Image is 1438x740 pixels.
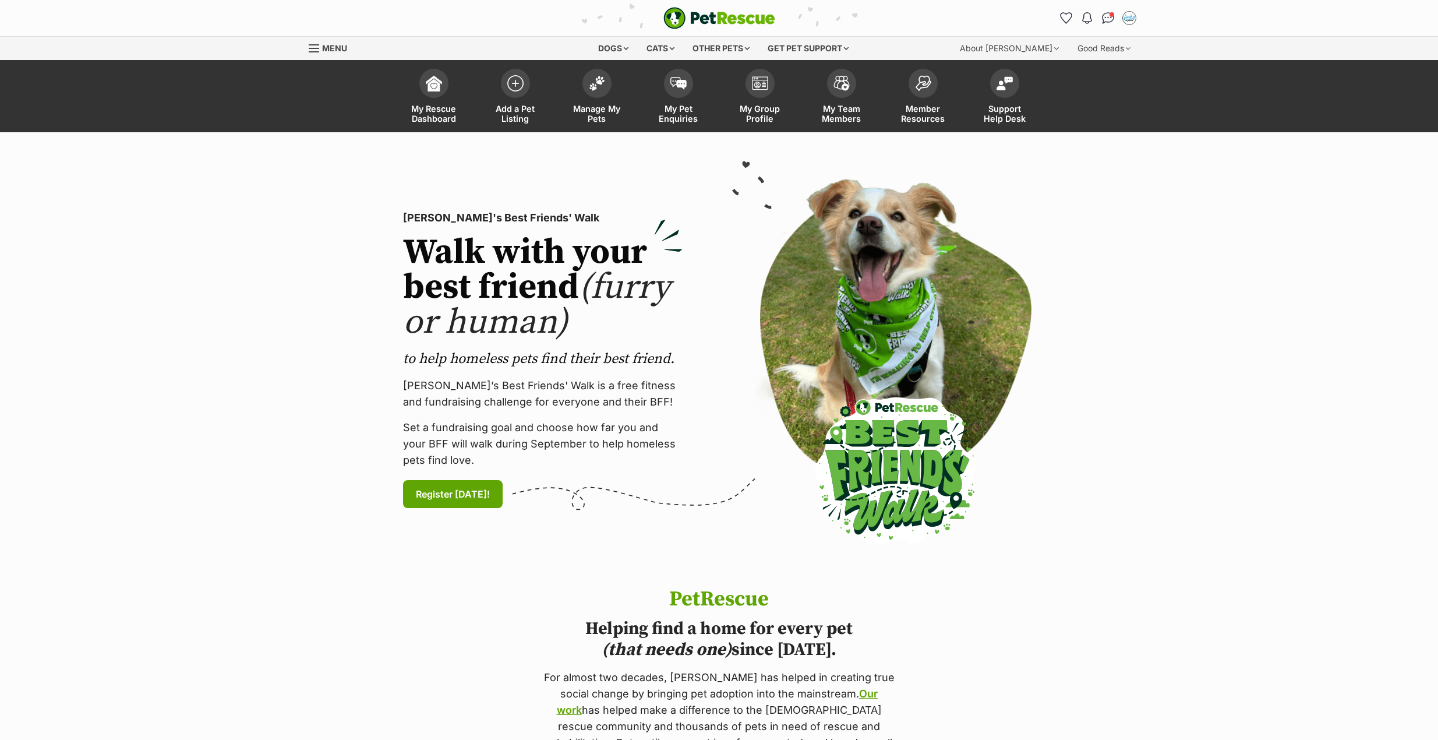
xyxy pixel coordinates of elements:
[589,76,605,91] img: manage-my-pets-icon-02211641906a0b7f246fdf0571729dbe1e7629f14944591b6c1af311fb30b64b.svg
[475,63,556,132] a: Add a Pet Listing
[801,63,882,132] a: My Team Members
[815,104,868,124] span: My Team Members
[309,37,355,58] a: Menu
[978,104,1031,124] span: Support Help Desk
[393,63,475,132] a: My Rescue Dashboard
[556,63,638,132] a: Manage My Pets
[719,63,801,132] a: My Group Profile
[1099,9,1118,27] a: Conversations
[897,104,949,124] span: Member Resources
[670,77,687,90] img: pet-enquiries-icon-7e3ad2cf08bfb03b45e93fb7055b45f3efa6380592205ae92323e6603595dc1f.svg
[833,76,850,91] img: team-members-icon-5396bd8760b3fe7c0b43da4ab00e1e3bb1a5d9ba89233759b79545d2d3fc5d0d.svg
[663,7,775,29] a: PetRescue
[752,76,768,90] img: group-profile-icon-3fa3cf56718a62981997c0bc7e787c4b2cf8bcc04b72c1350f741eb67cf2f40e.svg
[416,487,490,501] span: Register [DATE]!
[964,63,1045,132] a: Support Help Desk
[403,420,683,468] p: Set a fundraising goal and choose how far you and your BFF will walk during September to help hom...
[602,639,732,661] i: (that needs one)
[1120,9,1139,27] button: My account
[540,618,899,660] h2: Helping find a home for every pet since [DATE].
[638,37,683,60] div: Cats
[403,266,670,344] span: (furry or human)
[1069,37,1139,60] div: Good Reads
[1082,12,1091,24] img: notifications-46538b983faf8c2785f20acdc204bb7945ddae34d4c08c2a6579f10ce5e182be.svg
[1057,9,1139,27] ul: Account quick links
[759,37,857,60] div: Get pet support
[915,75,931,91] img: member-resources-icon-8e73f808a243e03378d46382f2149f9095a855e16c252ad45f914b54edf8863c.svg
[403,235,683,340] h2: Walk with your best friend
[507,75,524,91] img: add-pet-listing-icon-0afa8454b4691262ce3f59096e99ab1cd57d4a30225e0717b998d2c9b9846f56.svg
[734,104,786,124] span: My Group Profile
[322,43,347,53] span: Menu
[489,104,542,124] span: Add a Pet Listing
[571,104,623,124] span: Manage My Pets
[1057,9,1076,27] a: Favourites
[1102,12,1114,24] img: chat-41dd97257d64d25036548639549fe6c8038ab92f7586957e7f3b1b290dea8141.svg
[403,350,683,368] p: to help homeless pets find their best friend.
[403,378,683,410] p: [PERSON_NAME]’s Best Friends' Walk is a free fitness and fundraising challenge for everyone and t...
[638,63,719,132] a: My Pet Enquiries
[426,75,442,91] img: dashboard-icon-eb2f2d2d3e046f16d808141f083e7271f6b2e854fb5c12c21221c1fb7104beca.svg
[1123,12,1135,24] img: Bec profile pic
[540,588,899,611] h1: PetRescue
[408,104,460,124] span: My Rescue Dashboard
[663,7,775,29] img: logo-e224e6f780fb5917bec1dbf3a21bbac754714ae5b6737aabdf751b685950b380.svg
[882,63,964,132] a: Member Resources
[403,210,683,226] p: [PERSON_NAME]'s Best Friends' Walk
[997,76,1013,90] img: help-desk-icon-fdf02630f3aa405de69fd3d07c3f3aa587a6932b1a1747fa1d2bba05be0121f9.svg
[952,37,1067,60] div: About [PERSON_NAME]
[403,480,503,508] a: Register [DATE]!
[684,37,758,60] div: Other pets
[1078,9,1097,27] button: Notifications
[590,37,637,60] div: Dogs
[652,104,705,124] span: My Pet Enquiries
